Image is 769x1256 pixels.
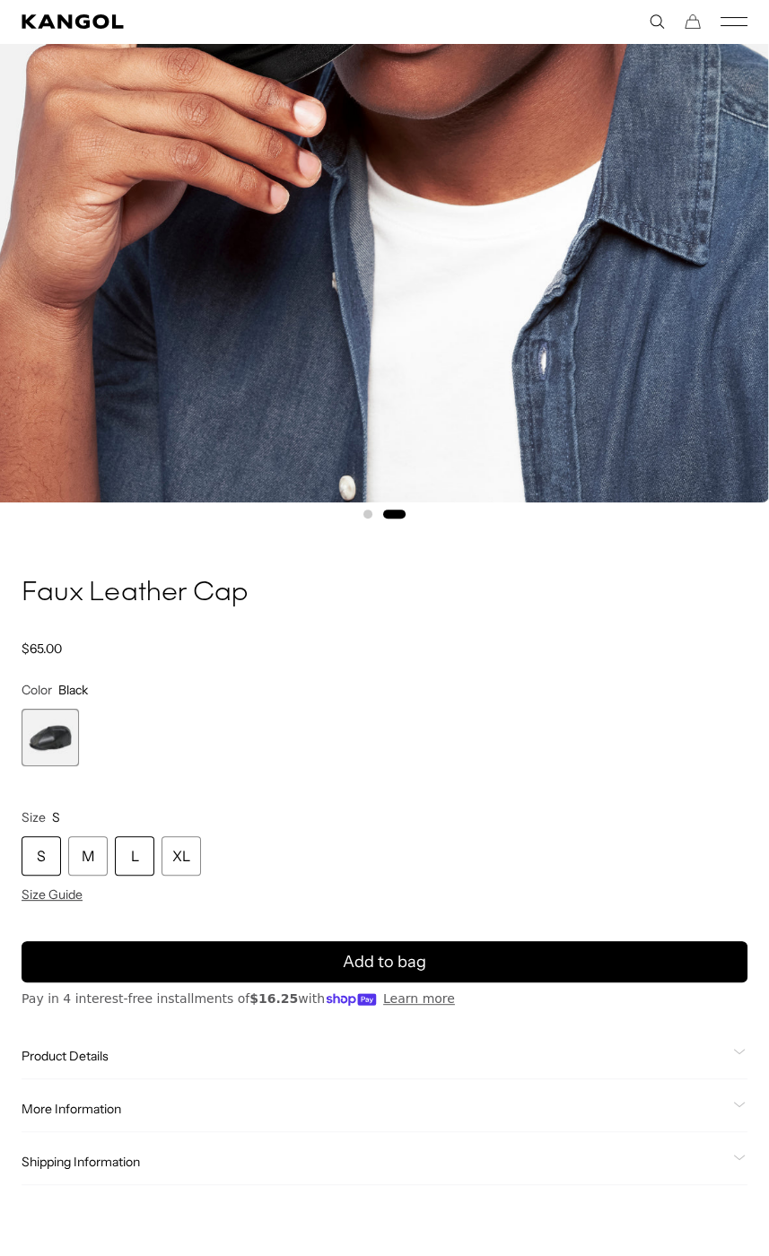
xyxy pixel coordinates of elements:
[22,886,83,903] span: Size Guide
[22,1101,726,1117] span: More Information
[22,1048,726,1064] span: Product Details
[649,13,665,30] summary: Search here
[162,836,201,876] div: XL
[52,809,60,825] span: S
[22,1154,726,1170] span: Shipping Information
[115,836,154,876] div: L
[22,709,79,766] div: 1 of 1
[68,836,108,876] div: M
[343,950,426,974] span: Add to bag
[22,809,46,825] span: Size
[22,836,61,876] div: S
[58,682,88,698] span: Black
[22,682,52,698] span: Color
[363,510,372,519] button: Go to slide 1
[22,14,385,29] a: Kangol
[383,510,406,519] button: Go to slide 2
[685,13,701,30] button: Cart
[721,13,747,30] button: Mobile Menu
[22,576,747,612] h1: Faux Leather Cap
[22,641,62,657] span: $65.00
[22,709,79,766] label: Black
[22,941,747,982] button: Add to bag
